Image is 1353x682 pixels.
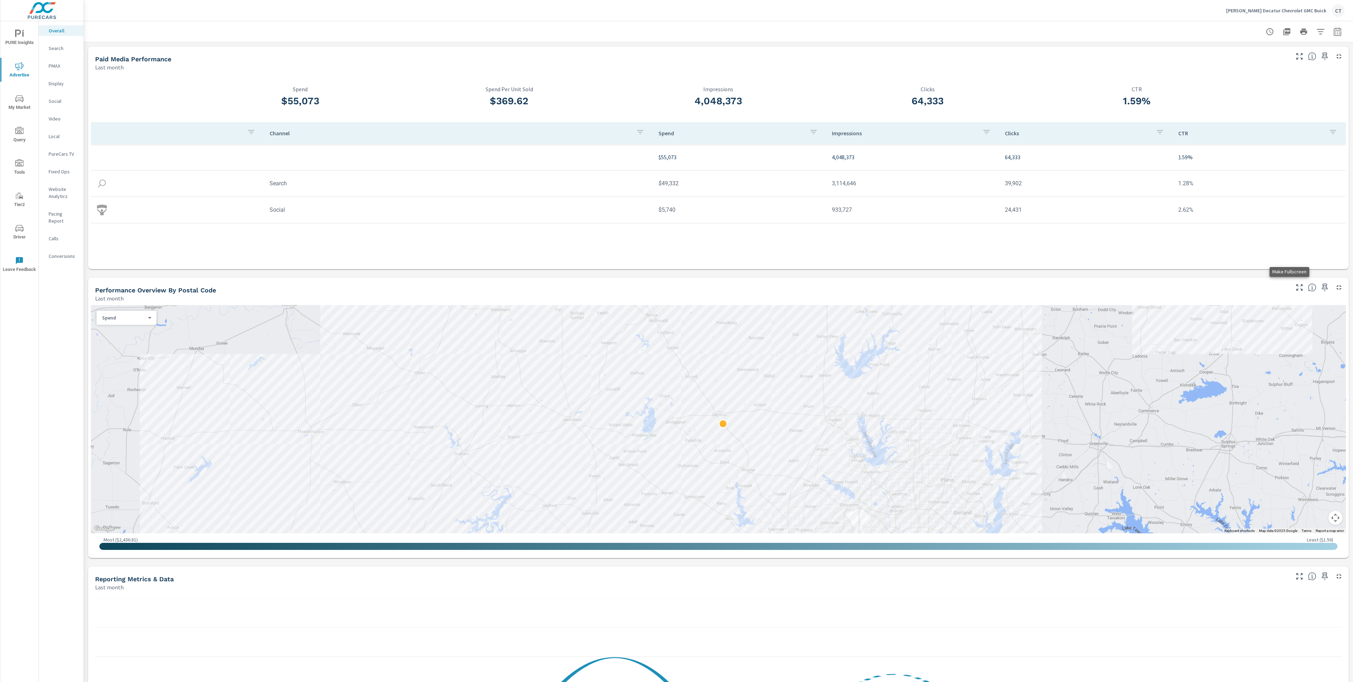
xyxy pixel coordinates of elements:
[49,133,78,140] p: Local
[1280,25,1294,39] button: "Export Report to PDF"
[95,55,171,63] h5: Paid Media Performance
[2,256,36,274] span: Leave Feedback
[614,95,823,107] h3: 4,048,373
[1294,51,1305,62] button: Make Fullscreen
[1224,528,1255,533] button: Keyboard shortcuts
[614,86,823,92] p: Impressions
[39,96,84,106] div: Social
[39,149,84,159] div: PureCars TV
[1333,282,1345,293] button: Minimize Widget
[95,63,124,72] p: Last month
[826,174,999,192] td: 3,114,646
[1308,572,1316,581] span: Understand performance data overtime and see how metrics compare to each other.
[95,286,216,294] h5: Performance Overview By Postal Code
[49,253,78,260] p: Conversions
[270,130,630,137] p: Channel
[1333,571,1345,582] button: Minimize Widget
[39,209,84,226] div: Pacing Report
[39,251,84,261] div: Conversions
[49,235,78,242] p: Calls
[2,224,36,241] span: Driver
[39,166,84,177] div: Fixed Ops
[1178,153,1340,161] p: 1.59%
[39,184,84,201] div: Website Analytics
[0,21,38,280] div: nav menu
[97,315,151,321] div: Spend
[49,115,78,122] p: Video
[1178,130,1323,137] p: CTR
[1294,571,1305,582] button: Make Fullscreen
[659,130,803,137] p: Spend
[39,113,84,124] div: Video
[1032,95,1242,107] h3: 1.59%
[1005,130,1150,137] p: Clicks
[93,524,116,533] img: Google
[49,168,78,175] p: Fixed Ops
[823,86,1032,92] p: Clicks
[196,86,405,92] p: Spend
[49,210,78,224] p: Pacing Report
[2,94,36,112] span: My Market
[2,30,36,47] span: PURE Insights
[49,62,78,69] p: PMAX
[1302,529,1311,533] a: Terms (opens in new tab)
[405,86,614,92] p: Spend Per Unit Sold
[49,150,78,157] p: PureCars TV
[93,524,116,533] a: Open this area in Google Maps (opens a new window)
[1330,25,1345,39] button: Select Date Range
[1297,25,1311,39] button: Print Report
[95,294,124,303] p: Last month
[1308,283,1316,292] span: Understand performance data by postal code. Individual postal codes can be selected and expanded ...
[264,174,653,192] td: Search
[95,575,174,583] h5: Reporting Metrics & Data
[999,174,1172,192] td: 39,902
[659,153,820,161] p: $55,073
[39,61,84,71] div: PMAX
[1259,529,1297,533] span: Map data ©2025 Google
[1316,529,1344,533] a: Report a map error
[1005,153,1167,161] p: 64,333
[1226,7,1326,14] p: [PERSON_NAME] Decatur Chevrolet GMC Buick
[653,201,826,219] td: $5,740
[104,537,138,543] p: Most ( $2,436.81 )
[39,233,84,244] div: Calls
[49,45,78,52] p: Search
[2,192,36,209] span: Tier2
[826,201,999,219] td: 933,727
[1319,571,1330,582] span: Save this to your personalized report
[1319,51,1330,62] span: Save this to your personalized report
[1173,201,1346,219] td: 2.62%
[2,127,36,144] span: Query
[1308,52,1316,61] span: Understand performance metrics over the selected time range.
[1032,86,1242,92] p: CTR
[1307,537,1333,543] p: Least ( $1.56 )
[1314,25,1328,39] button: Apply Filters
[832,153,994,161] p: 4,048,373
[49,80,78,87] p: Display
[95,583,124,591] p: Last month
[832,130,977,137] p: Impressions
[102,315,145,321] p: Spend
[823,95,1032,107] h3: 64,333
[1333,51,1345,62] button: Minimize Widget
[97,178,107,189] img: icon-search.svg
[405,95,614,107] h3: $369.62
[49,186,78,200] p: Website Analytics
[1173,174,1346,192] td: 1.28%
[39,78,84,89] div: Display
[2,159,36,176] span: Tools
[39,43,84,54] div: Search
[1328,511,1342,525] button: Map camera controls
[264,201,653,219] td: Social
[196,95,405,107] h3: $55,073
[49,98,78,105] p: Social
[39,131,84,142] div: Local
[97,205,107,215] img: icon-social.svg
[1319,282,1330,293] span: Save this to your personalized report
[1332,4,1345,17] div: CT
[49,27,78,34] p: Overall
[2,62,36,79] span: Advertise
[999,201,1172,219] td: 24,431
[39,25,84,36] div: Overall
[653,174,826,192] td: $49,332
